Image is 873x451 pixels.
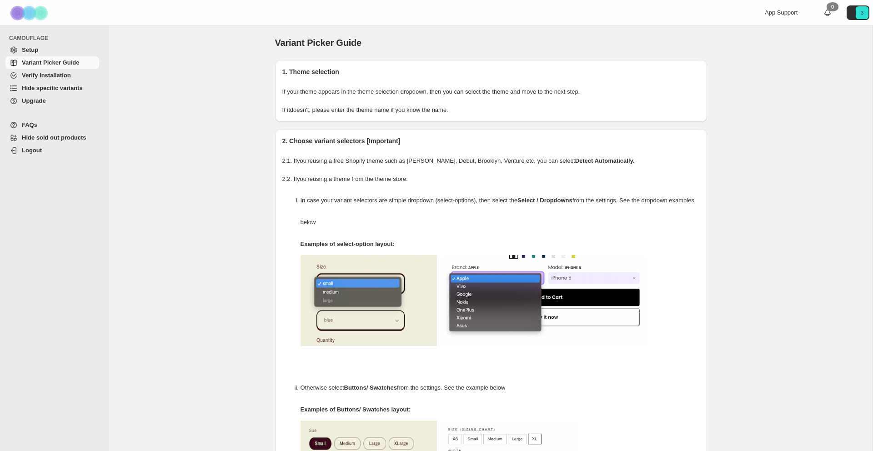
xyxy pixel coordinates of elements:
span: Upgrade [22,97,46,104]
a: FAQs [5,119,99,131]
a: Hide sold out products [5,131,99,144]
p: Otherwise select from the settings. See the example below [301,377,700,399]
img: camouflage-select-options-2 [442,255,646,346]
span: Logout [22,147,42,154]
a: Setup [5,44,99,56]
span: CAMOUFLAGE [9,35,103,42]
strong: Detect Automatically. [575,157,635,164]
img: Camouflage [7,0,53,25]
span: FAQs [22,121,37,128]
p: In case your variant selectors are simple dropdown (select-options), then select the from the set... [301,190,700,233]
a: Verify Installation [5,69,99,82]
h2: 2. Choose variant selectors [Important] [282,136,700,145]
a: Hide specific variants [5,82,99,95]
span: Hide specific variants [22,85,83,91]
strong: Select / Dropdowns [517,197,572,204]
a: Variant Picker Guide [5,56,99,69]
span: Avatar with initials 3 [856,6,868,19]
img: camouflage-select-options [301,255,437,346]
p: 2.2. If you're using a theme from the theme store: [282,175,700,184]
h2: 1. Theme selection [282,67,700,76]
span: Variant Picker Guide [22,59,79,66]
a: Upgrade [5,95,99,107]
p: If it doesn't , please enter the theme name if you know the name. [282,105,700,115]
button: Avatar with initials 3 [847,5,869,20]
text: 3 [861,10,863,15]
p: 2.1. If you're using a free Shopify theme such as [PERSON_NAME], Debut, Brooklyn, Venture etc, yo... [282,156,700,165]
span: Verify Installation [22,72,71,79]
strong: Examples of Buttons/ Swatches layout: [301,406,411,413]
strong: Examples of select-option layout: [301,241,395,247]
p: If your theme appears in the theme selection dropdown, then you can select the theme and move to ... [282,87,700,96]
span: Hide sold out products [22,134,86,141]
strong: Buttons/ Swatches [344,384,397,391]
div: 0 [827,2,838,11]
span: App Support [765,9,798,16]
span: Setup [22,46,38,53]
a: 0 [823,8,832,17]
span: Variant Picker Guide [275,38,362,48]
a: Logout [5,144,99,157]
